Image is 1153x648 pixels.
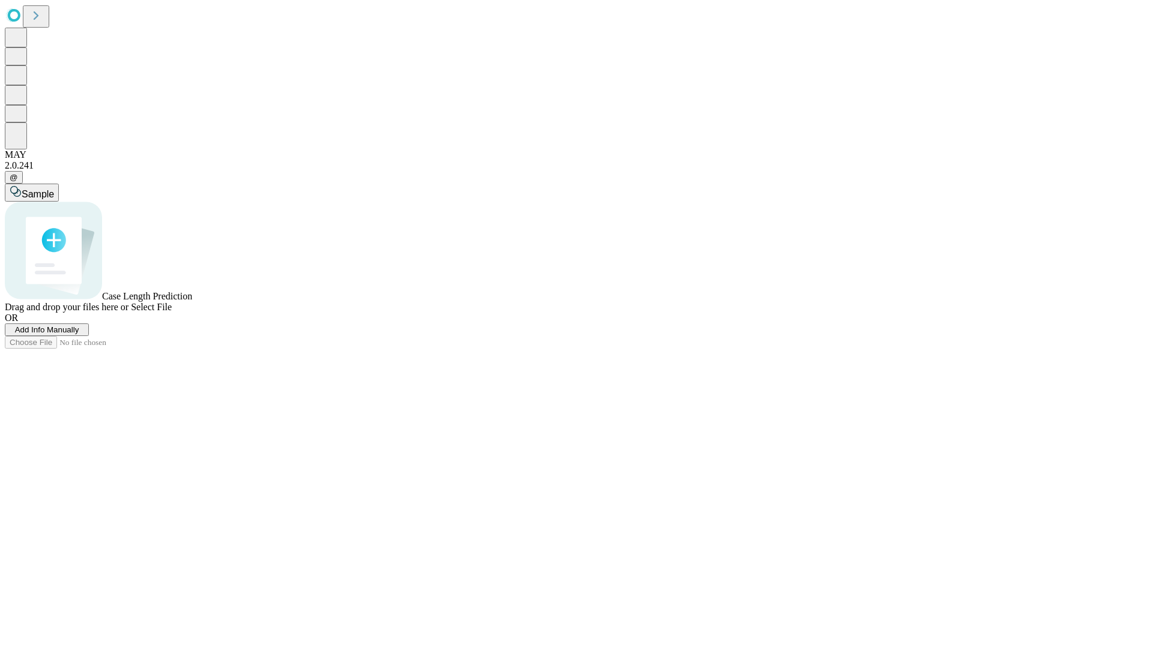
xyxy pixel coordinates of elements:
button: @ [5,171,23,184]
button: Sample [5,184,59,202]
div: 2.0.241 [5,160,1148,171]
span: OR [5,313,18,323]
span: Drag and drop your files here or [5,302,129,312]
span: Add Info Manually [15,325,79,334]
div: MAY [5,149,1148,160]
button: Add Info Manually [5,323,89,336]
span: Case Length Prediction [102,291,192,301]
span: Select File [131,302,172,312]
span: @ [10,173,18,182]
span: Sample [22,189,54,199]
